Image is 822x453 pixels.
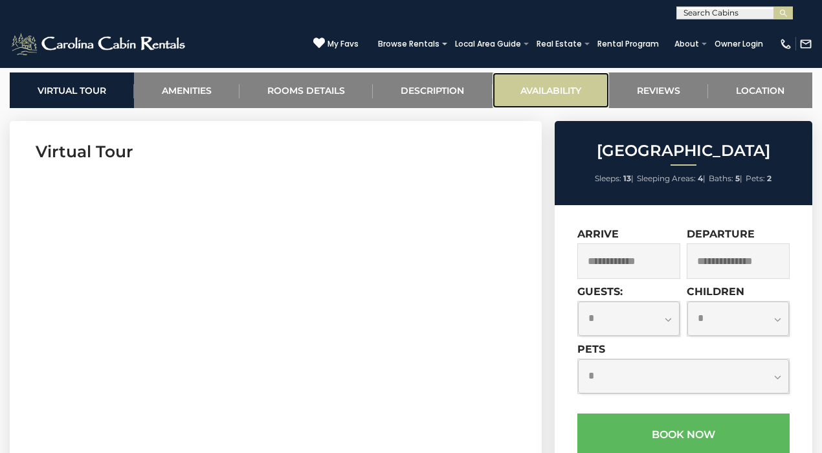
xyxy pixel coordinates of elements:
h2: [GEOGRAPHIC_DATA] [558,142,809,159]
span: Pets: [746,173,765,183]
span: Baths: [709,173,733,183]
a: Availability [493,72,609,108]
a: Owner Login [708,35,770,53]
strong: 4 [698,173,703,183]
label: Children [687,285,744,298]
a: My Favs [313,37,359,50]
label: Arrive [577,228,619,240]
a: Amenities [134,72,239,108]
span: Sleeping Areas: [637,173,696,183]
label: Guests: [577,285,623,298]
a: Virtual Tour [10,72,134,108]
a: Reviews [609,72,708,108]
li: | [595,170,634,187]
strong: 13 [623,173,631,183]
label: Pets [577,343,605,355]
img: mail-regular-white.png [799,38,812,50]
a: Real Estate [530,35,588,53]
li: | [637,170,705,187]
strong: 2 [767,173,772,183]
strong: 5 [735,173,740,183]
a: Description [373,72,492,108]
label: Departure [687,228,755,240]
a: Rental Program [591,35,665,53]
a: Browse Rentals [372,35,446,53]
li: | [709,170,742,187]
a: Location [708,72,812,108]
a: About [668,35,705,53]
span: My Favs [328,38,359,50]
img: White-1-2.png [10,31,189,57]
a: Local Area Guide [449,35,528,53]
span: Sleeps: [595,173,621,183]
a: Rooms Details [239,72,373,108]
img: phone-regular-white.png [779,38,792,50]
h3: Virtual Tour [36,140,516,163]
